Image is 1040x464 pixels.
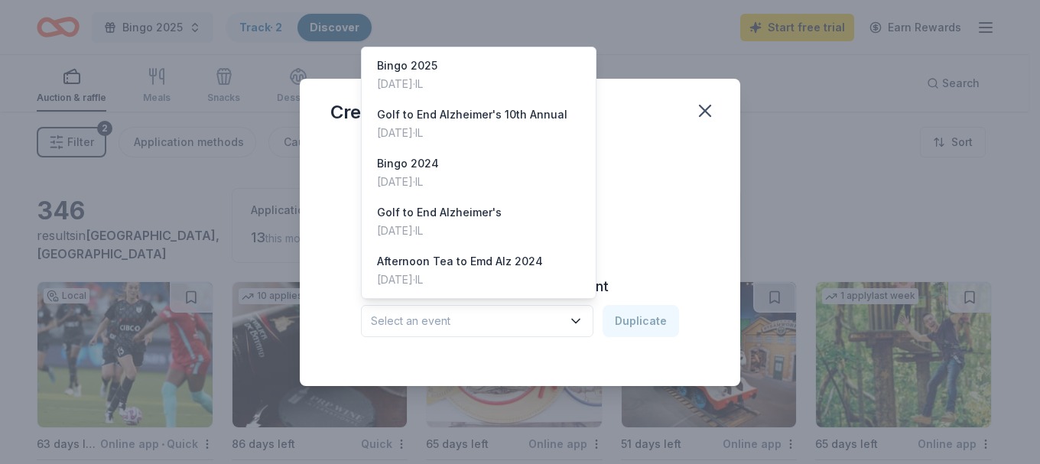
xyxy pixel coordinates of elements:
[377,124,567,142] div: [DATE] · IL
[377,105,567,124] div: Golf to End Alzheimer's 10th Annual
[377,57,437,75] div: Bingo 2025
[377,271,543,289] div: [DATE] · IL
[377,222,502,240] div: [DATE] · IL
[361,305,593,337] button: Select an event
[377,75,437,93] div: [DATE] · IL
[371,312,562,330] span: Select an event
[361,47,596,299] div: Select an event
[377,173,439,191] div: [DATE] · IL
[377,203,502,222] div: Golf to End Alzheimer's
[377,154,439,173] div: Bingo 2024
[377,252,543,271] div: Afternoon Tea to Emd Alz 2024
